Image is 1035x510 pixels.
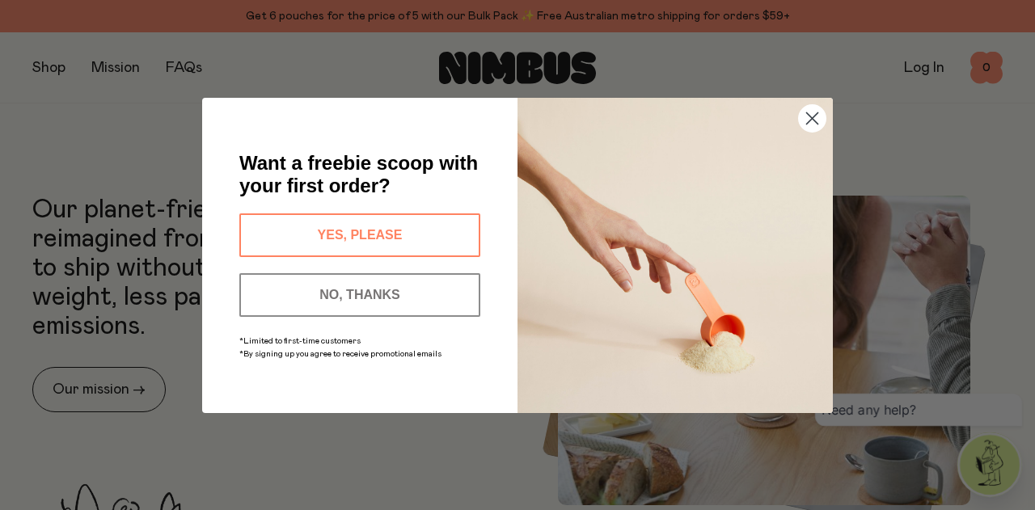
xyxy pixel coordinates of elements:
button: YES, PLEASE [239,213,480,257]
button: Close dialog [798,104,826,133]
span: *Limited to first-time customers [239,337,361,345]
button: NO, THANKS [239,273,480,317]
img: c0d45117-8e62-4a02-9742-374a5db49d45.jpeg [517,98,833,413]
span: Want a freebie scoop with your first order? [239,152,478,196]
span: *By signing up you agree to receive promotional emails [239,350,441,358]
